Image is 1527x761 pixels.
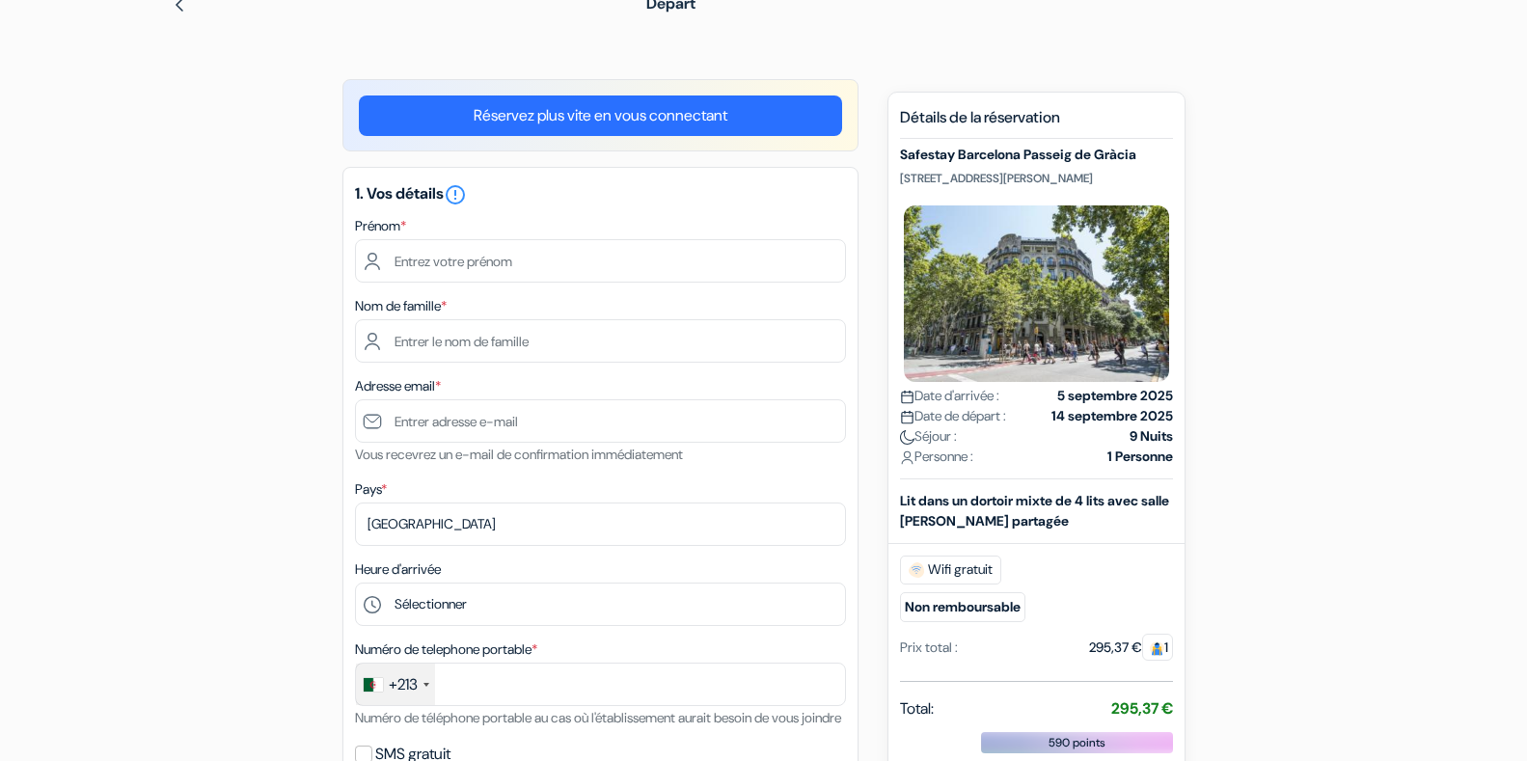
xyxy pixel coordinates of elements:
[355,479,387,500] label: Pays
[355,216,406,236] label: Prénom
[1150,641,1164,656] img: guest.svg
[1111,698,1173,719] strong: 295,37 €
[355,376,441,396] label: Adresse email
[900,171,1173,186] p: [STREET_ADDRESS][PERSON_NAME]
[359,95,842,136] a: Réservez plus vite en vous connectant
[1130,426,1173,447] strong: 9 Nuits
[355,239,846,283] input: Entrez votre prénom
[900,492,1169,530] b: Lit dans un dortoir mixte de 4 lits avec salle [PERSON_NAME] partagée
[900,386,999,406] span: Date d'arrivée :
[909,562,924,578] img: free_wifi.svg
[444,183,467,204] a: error_outline
[900,556,1001,584] span: Wifi gratuit
[900,430,914,445] img: moon.svg
[355,399,846,443] input: Entrer adresse e-mail
[1057,386,1173,406] strong: 5 septembre 2025
[1049,734,1105,751] span: 590 points
[355,639,537,660] label: Numéro de telephone portable
[355,709,841,726] small: Numéro de téléphone portable au cas où l'établissement aurait besoin de vous joindre
[900,426,957,447] span: Séjour :
[1142,634,1173,661] span: 1
[900,108,1173,139] h5: Détails de la réservation
[1089,638,1173,658] div: 295,37 €
[900,450,914,465] img: user_icon.svg
[900,697,934,720] span: Total:
[1107,447,1173,467] strong: 1 Personne
[900,147,1173,163] h5: Safestay Barcelona Passeig de Gràcia
[900,390,914,404] img: calendar.svg
[444,183,467,206] i: error_outline
[900,592,1025,622] small: Non remboursable
[900,638,958,658] div: Prix total :
[389,673,418,696] div: +213
[900,447,973,467] span: Personne :
[355,559,441,580] label: Heure d'arrivée
[355,296,447,316] label: Nom de famille
[355,183,846,206] h5: 1. Vos détails
[356,664,435,705] div: Algeria (‫الجزائر‬‎): +213
[900,406,1006,426] span: Date de départ :
[1051,406,1173,426] strong: 14 septembre 2025
[355,446,683,463] small: Vous recevrez un e-mail de confirmation immédiatement
[900,410,914,424] img: calendar.svg
[355,319,846,363] input: Entrer le nom de famille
